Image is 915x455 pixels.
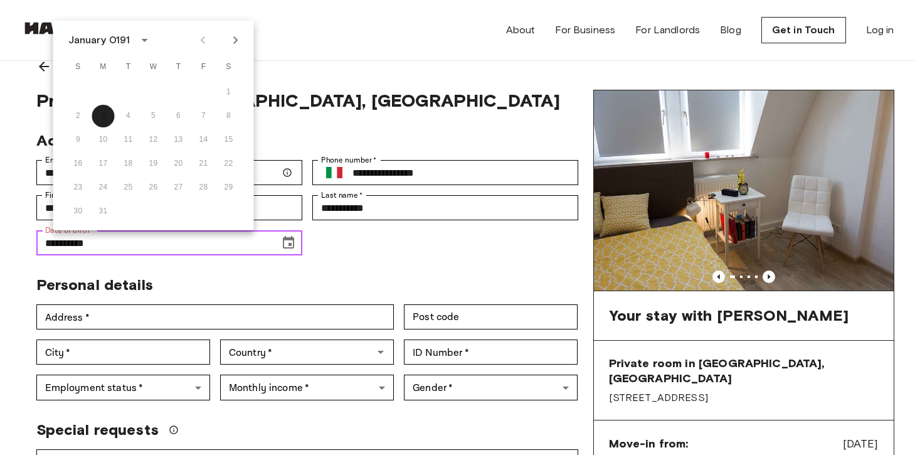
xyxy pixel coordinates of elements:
a: About [506,23,536,38]
label: Date of birth [45,225,94,236]
label: Email [45,154,70,166]
a: Blog [720,23,741,38]
a: Log in [866,23,894,38]
a: Back to details [21,43,894,90]
span: Special requests [36,420,159,439]
span: Monday [92,55,115,80]
span: [DATE] [843,436,879,452]
img: Habyt [21,22,97,35]
span: Wednesday [142,55,165,80]
label: Phone number [321,154,377,166]
a: For Landlords [635,23,700,38]
div: ID Number [404,340,578,365]
div: Post code [404,304,578,329]
span: Private room in [GEOGRAPHIC_DATA], [GEOGRAPHIC_DATA] [609,356,879,386]
button: Select country [321,159,347,186]
a: Get in Touch [761,17,846,43]
button: Choose date, selected date is Jan 3, 191 [276,230,301,255]
label: Last name [321,190,363,201]
label: First name [45,190,87,201]
button: Previous image [712,270,725,283]
a: For Business [555,23,615,38]
span: Account details [36,131,152,149]
div: Email [36,160,302,185]
div: January 0191 [68,33,130,48]
button: Previous image [763,270,775,283]
svg: Make sure your email is correct — we'll send your booking details there. [282,168,292,178]
span: Your stay with [PERSON_NAME] [609,306,849,325]
span: Thursday [167,55,190,80]
img: Italy [326,167,342,178]
div: Last name [312,195,578,220]
img: Marketing picture of unit DE-04-013-001-01HF [594,90,894,291]
span: Private room in [GEOGRAPHIC_DATA], [GEOGRAPHIC_DATA] [36,90,578,111]
span: [STREET_ADDRESS] [609,391,879,405]
span: Saturday [218,55,240,80]
svg: We'll do our best to accommodate your request, but please note we can't guarantee it will be poss... [169,425,179,435]
div: Address [36,304,394,329]
span: Friday [193,55,215,80]
div: City [36,340,210,365]
span: Move-in from: [609,436,689,451]
span: Personal details [36,276,153,294]
button: Open [372,343,389,361]
div: First name [36,195,302,220]
button: Next month [225,29,246,51]
button: calendar view is open, switch to year view [134,29,155,51]
span: Tuesday [117,55,140,80]
span: Sunday [67,55,90,80]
